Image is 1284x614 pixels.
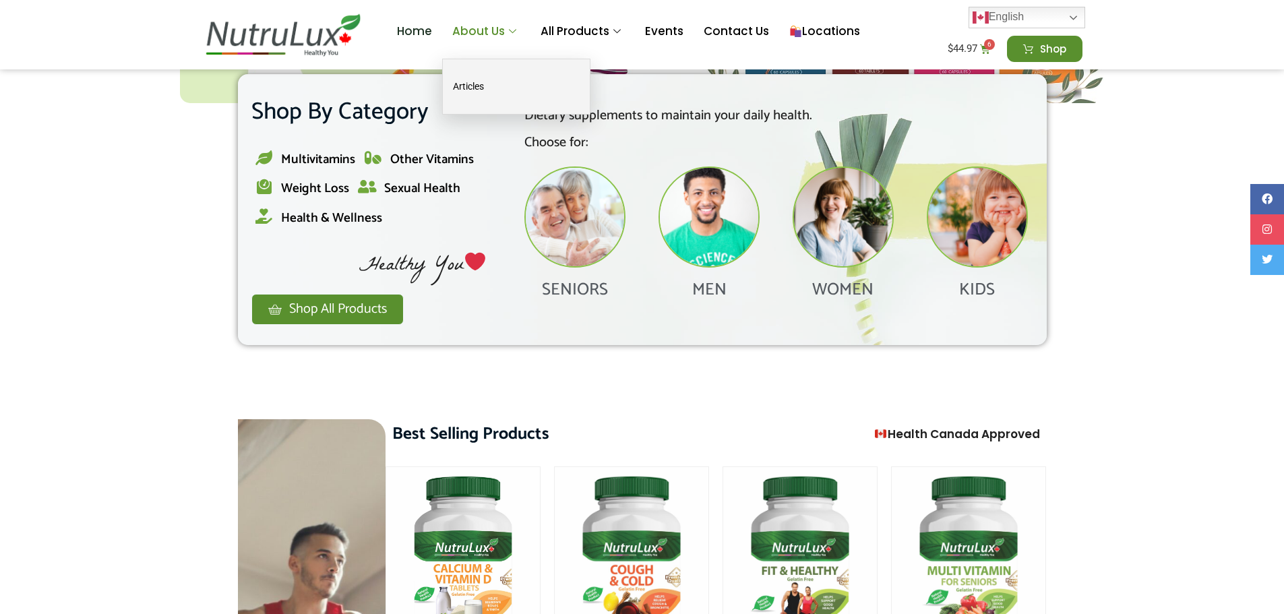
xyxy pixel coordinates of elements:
[360,179,460,209] a: Sexual Health
[524,109,1027,150] h2: Dietary supplements to maintain your daily health. Choose for:
[387,5,442,59] a: Home
[931,36,1007,62] a: $44.97 6
[257,150,355,180] a: Multivitamins
[465,251,485,272] img: ❤️
[948,42,953,55] span: $
[251,294,404,325] a: Shop All Products
[948,42,977,55] bdi: 44.97
[790,26,801,37] img: 🛍️
[542,276,608,304] a: SENIORS
[969,7,1085,28] a: English
[281,178,349,199] span: Weight Loss
[959,276,995,304] a: KIDS
[692,276,727,304] a: MEN
[384,178,460,199] span: Sexual Health
[251,251,487,277] h2: Healthy You
[694,5,779,59] a: Contact Us
[392,426,710,443] h2: Best Selling Products
[289,303,387,316] span: Shop All Products
[973,9,989,26] img: en
[739,426,1040,443] p: Health Canada Approved
[812,276,874,304] a: WOMEN
[257,179,349,209] a: Weight Loss
[984,39,995,50] span: 6
[1040,44,1066,54] span: Shop
[390,149,474,170] span: Other Vitamins
[251,94,487,130] h2: Shop By Category
[635,5,694,59] a: Events
[779,5,870,59] a: Locations
[281,149,355,170] span: Multivitamins
[1007,36,1082,62] a: Shop
[443,69,590,104] a: Articles
[257,209,382,239] a: Health & Wellness
[281,208,382,228] span: Health & Wellness
[875,428,886,439] img: 🇨🇦
[442,5,530,59] a: About Us
[530,5,635,59] a: All Products
[366,150,474,180] a: Other Vitamins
